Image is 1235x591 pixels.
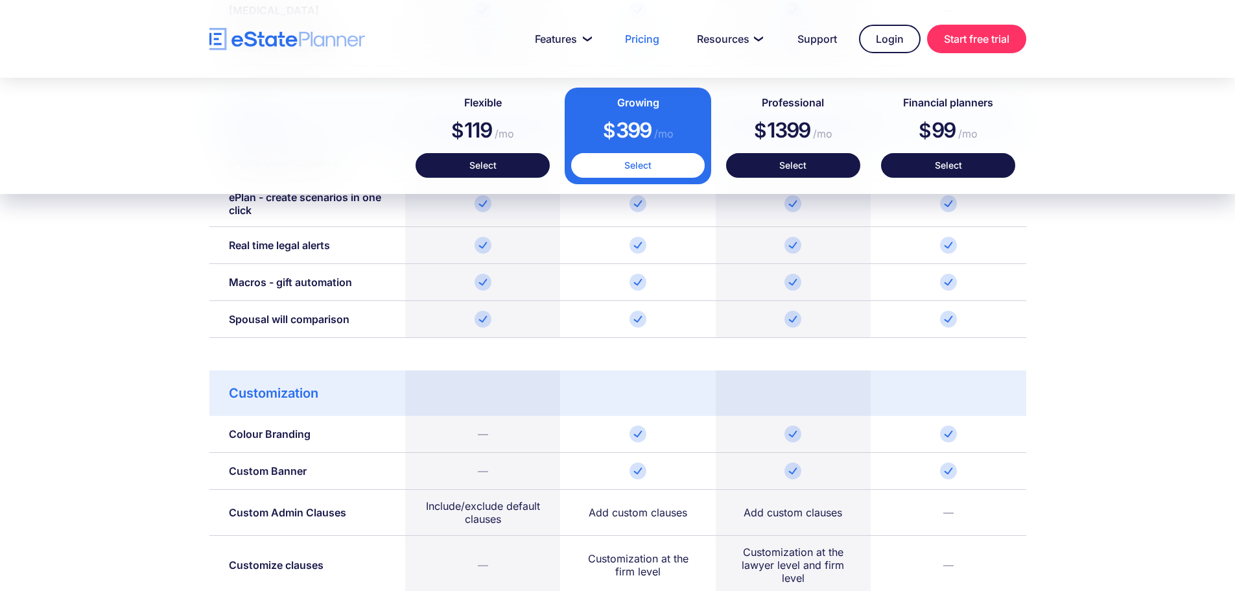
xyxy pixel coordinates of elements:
div: — [943,559,954,572]
div: — [943,506,954,519]
span: $ [451,119,464,142]
h4: Growing [571,94,705,111]
div: — [478,464,488,477]
div: Customization [229,387,318,400]
div: Customization at the firm level [580,552,696,578]
span: $ [754,119,767,142]
a: Start free trial [927,25,1026,53]
a: Select [571,153,705,178]
a: Pricing [609,26,675,52]
div: 119 [416,111,550,153]
a: Select [416,153,550,178]
div: Spousal will comparison [229,313,349,326]
div: ePlan - create scenarios in one click [229,191,386,217]
div: 399 [571,111,705,153]
a: home [209,28,365,51]
a: Login [859,25,921,53]
div: Customization at the lawyer level and firm level [735,546,851,585]
div: Include/exclude default clauses [425,500,541,525]
span: /mo [955,127,978,140]
a: Support [782,26,853,52]
div: Customize clauses [229,559,323,572]
span: $ [603,119,616,142]
h4: Financial planners [881,94,1015,111]
span: $ [919,119,932,142]
div: Real time legal alerts [229,239,330,252]
div: Add custom clauses [744,506,842,519]
h4: Professional [726,94,860,111]
a: Features [519,26,603,52]
span: /mo [651,127,674,140]
div: 99 [881,111,1015,153]
div: Add custom clauses [589,506,687,519]
div: 1399 [726,111,860,153]
a: Select [726,153,860,178]
div: — [478,559,488,572]
span: /mo [810,127,832,140]
div: Custom Admin Clauses [229,506,346,519]
span: /mo [491,127,514,140]
a: Resources [681,26,775,52]
h4: Flexible [416,94,550,111]
div: Colour Branding [229,428,311,440]
div: Macros - gift automation [229,276,352,289]
div: Custom Banner [229,464,307,477]
a: Select [881,153,1015,178]
div: — [478,428,488,440]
